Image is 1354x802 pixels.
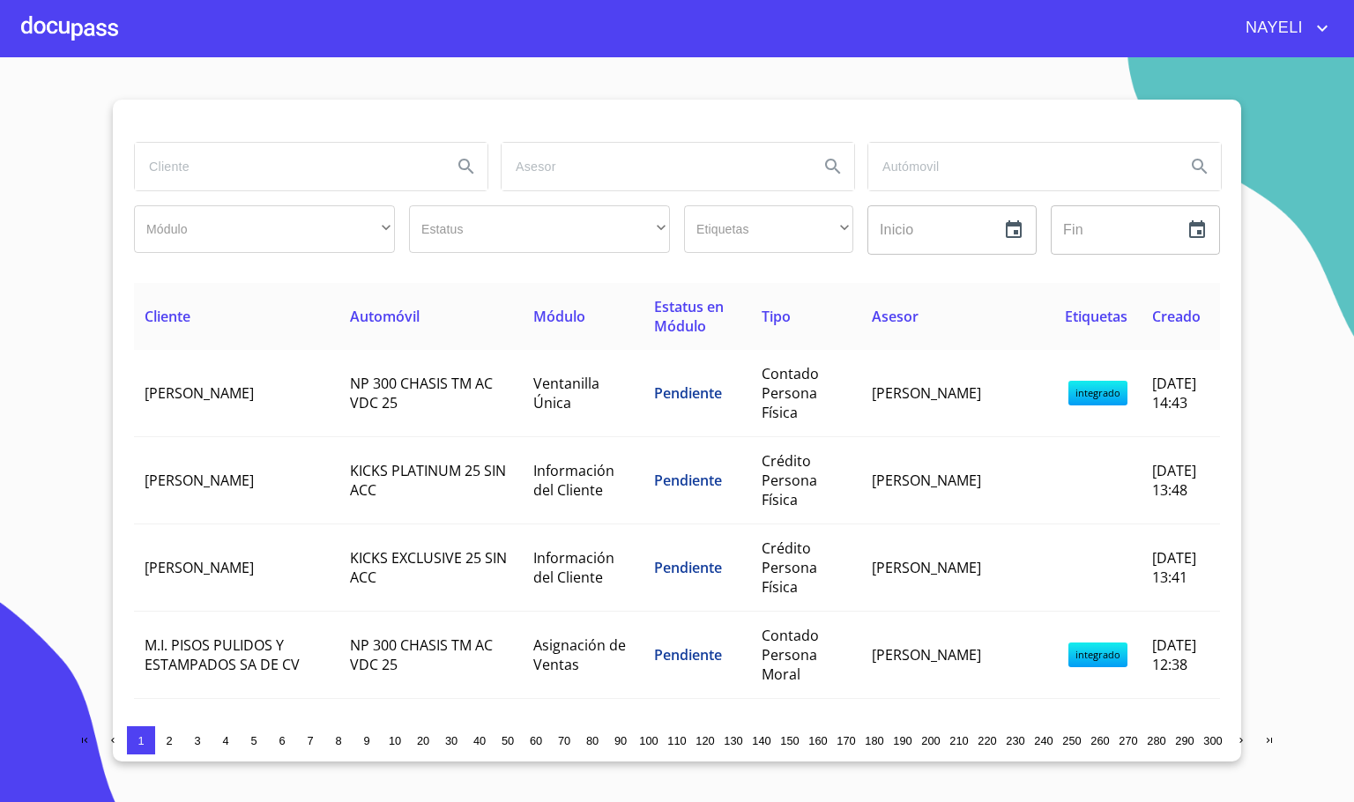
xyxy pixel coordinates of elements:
button: 50 [494,726,522,754]
span: 260 [1090,734,1109,747]
button: 190 [889,726,917,754]
button: 170 [832,726,860,754]
span: KICKS PLATINUM 25 SIN ACC [350,461,506,500]
span: 9 [363,734,369,747]
button: 9 [353,726,381,754]
span: 10 [389,734,401,747]
span: 20 [417,734,429,747]
span: [DATE] 12:38 [1152,635,1196,674]
span: [PERSON_NAME] [145,558,254,577]
span: 300 [1203,734,1222,747]
span: Creado [1152,307,1201,326]
span: Contado Persona Física [762,364,819,422]
span: 200 [921,734,940,747]
button: 290 [1171,726,1199,754]
button: 270 [1114,726,1142,754]
span: [DATE] 13:41 [1152,548,1196,587]
span: Asesor [872,307,919,326]
span: Asignación de Ventas [533,635,626,674]
span: 290 [1175,734,1194,747]
span: Módulo [533,307,585,326]
span: 6 [279,734,285,747]
span: 160 [808,734,827,747]
button: 60 [522,726,550,754]
button: 8 [324,726,353,754]
button: 240 [1030,726,1058,754]
span: 8 [335,734,341,747]
span: 70 [558,734,570,747]
span: Tipo [762,307,791,326]
span: Ventanilla Única [533,374,599,412]
span: 270 [1119,734,1137,747]
span: NP 300 CHASIS TM AC VDC 25 [350,635,493,674]
span: 170 [837,734,855,747]
input: search [135,143,438,190]
button: 200 [917,726,945,754]
span: Cliente [145,307,190,326]
span: 7 [307,734,313,747]
input: search [502,143,805,190]
span: 210 [949,734,968,747]
span: Crédito Persona Física [762,538,817,597]
span: Automóvil [350,307,420,326]
button: 130 [719,726,748,754]
span: 150 [780,734,799,747]
button: 300 [1199,726,1227,754]
button: 5 [240,726,268,754]
span: Pendiente [654,383,722,403]
span: 4 [222,734,228,747]
button: Search [812,145,854,188]
span: 120 [696,734,714,747]
span: Pendiente [654,471,722,490]
button: 6 [268,726,296,754]
div: ​ [134,205,395,253]
span: Pendiente [654,645,722,665]
button: 160 [804,726,832,754]
span: Crédito Persona Física [762,451,817,509]
button: 110 [663,726,691,754]
button: 3 [183,726,212,754]
button: 180 [860,726,889,754]
button: 90 [606,726,635,754]
span: NAYELI [1232,14,1312,42]
span: [PERSON_NAME] [145,383,254,403]
span: 5 [250,734,257,747]
span: 220 [978,734,996,747]
span: 1 [138,734,144,747]
span: 250 [1062,734,1081,747]
span: 80 [586,734,599,747]
span: 280 [1147,734,1165,747]
button: 4 [212,726,240,754]
button: 40 [465,726,494,754]
span: [PERSON_NAME] [872,383,981,403]
span: 190 [893,734,911,747]
span: Contado Persona Moral [762,626,819,684]
button: 140 [748,726,776,754]
button: 80 [578,726,606,754]
span: Pendiente [654,558,722,577]
button: 280 [1142,726,1171,754]
span: 90 [614,734,627,747]
span: 30 [445,734,458,747]
span: 40 [473,734,486,747]
span: [PERSON_NAME] [872,645,981,665]
span: 50 [502,734,514,747]
span: integrado [1068,642,1127,667]
span: [DATE] 13:48 [1152,461,1196,500]
span: 230 [1006,734,1024,747]
span: 2 [166,734,172,747]
button: 210 [945,726,973,754]
span: integrado [1068,381,1127,405]
span: [PERSON_NAME] [872,558,981,577]
button: account of current user [1232,14,1333,42]
span: 240 [1034,734,1053,747]
button: 2 [155,726,183,754]
div: ​ [684,205,853,253]
span: Información del Cliente [533,548,614,587]
span: 140 [752,734,770,747]
button: 220 [973,726,1001,754]
button: 230 [1001,726,1030,754]
button: Search [445,145,487,188]
span: KICKS EXCLUSIVE 25 SIN ACC [350,548,507,587]
span: 100 [639,734,658,747]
